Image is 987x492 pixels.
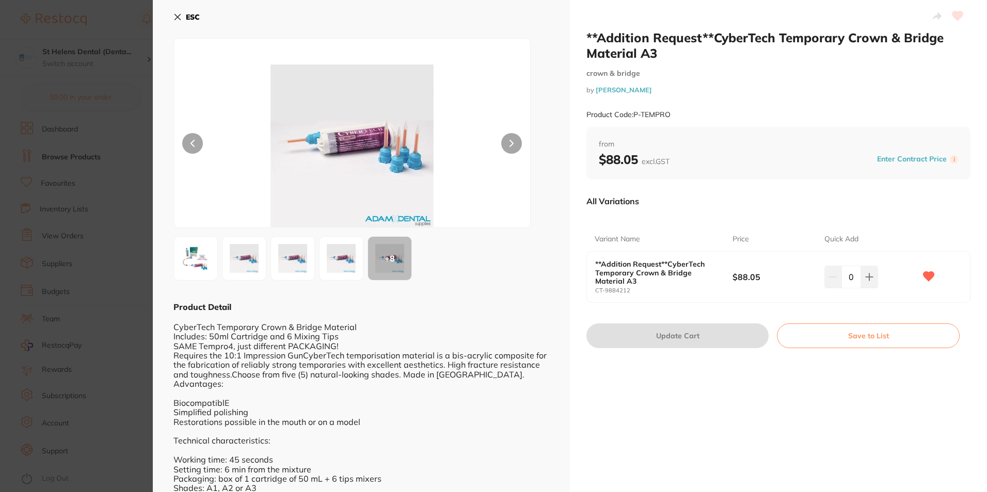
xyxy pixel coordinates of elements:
[586,110,671,119] small: Product Code: P-TEMPRO
[368,236,412,281] button: +8
[595,260,719,285] b: **Addition Request**CyberTech Temporary Crown & Bridge Material A3
[586,323,769,348] button: Update Cart
[595,287,733,294] small: CT-9884212
[950,155,958,163] label: i
[595,234,640,244] p: Variant Name
[586,86,970,94] small: by
[186,12,200,22] b: ESC
[586,69,970,78] small: crown & bridge
[733,234,749,244] p: Price
[599,152,670,167] b: $88.05
[173,8,200,26] button: ESC
[368,237,411,280] div: + 8
[874,154,950,164] button: Enter Contract Price
[177,240,214,277] img: UFJPLmpwZw
[596,86,652,94] a: [PERSON_NAME]
[642,157,670,166] span: excl. GST
[323,240,360,277] img: ODQyMTIuanBn
[586,30,970,61] h2: **Addition Request**CyberTech Temporary Crown & Bridge Material A3
[274,240,311,277] img: ODQyMTEuanBn
[226,240,263,277] img: ODQyMTAuanBn
[733,271,815,283] b: $88.05
[586,196,639,206] p: All Variations
[824,234,858,244] p: Quick Add
[599,139,958,150] span: from
[245,64,459,227] img: MjM4MjUuanBn
[777,323,960,348] button: Save to List
[173,302,231,312] b: Product Detail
